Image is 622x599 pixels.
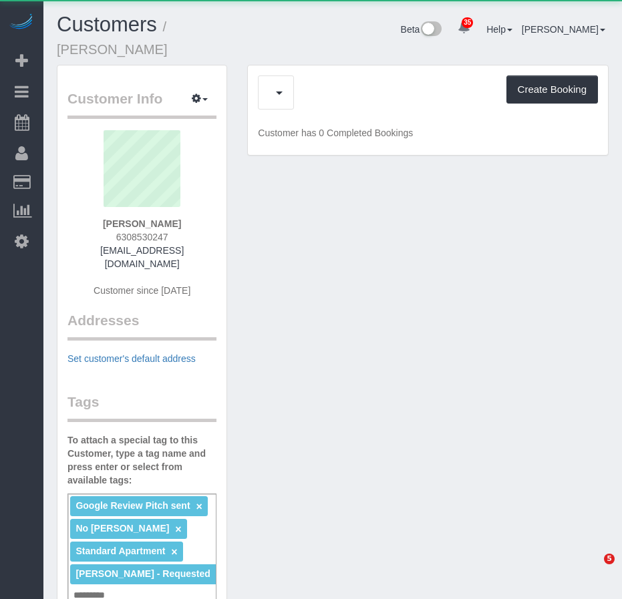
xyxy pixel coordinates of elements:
[175,524,181,535] a: ×
[401,24,442,35] a: Beta
[103,218,181,229] strong: [PERSON_NAME]
[420,21,442,39] img: New interface
[196,501,202,512] a: ×
[67,89,216,119] legend: Customer Info
[75,568,210,579] span: [PERSON_NAME] - Requested
[451,13,477,43] a: 35
[57,13,157,36] a: Customers
[75,546,165,556] span: Standard Apartment
[67,353,196,364] a: Set customer's default address
[100,245,184,269] a: [EMAIL_ADDRESS][DOMAIN_NAME]
[75,500,190,511] span: Google Review Pitch sent
[116,232,168,242] span: 6308530247
[522,24,605,35] a: [PERSON_NAME]
[75,523,169,534] span: No [PERSON_NAME]
[506,75,598,104] button: Create Booking
[462,17,473,28] span: 35
[67,392,216,422] legend: Tags
[258,126,598,140] p: Customer has 0 Completed Bookings
[8,13,35,32] img: Automaid Logo
[171,546,177,558] a: ×
[94,285,190,296] span: Customer since [DATE]
[577,554,609,586] iframe: Intercom live chat
[604,554,615,564] span: 5
[486,24,512,35] a: Help
[67,433,216,487] label: To attach a special tag to this Customer, type a tag name and press enter or select from availabl...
